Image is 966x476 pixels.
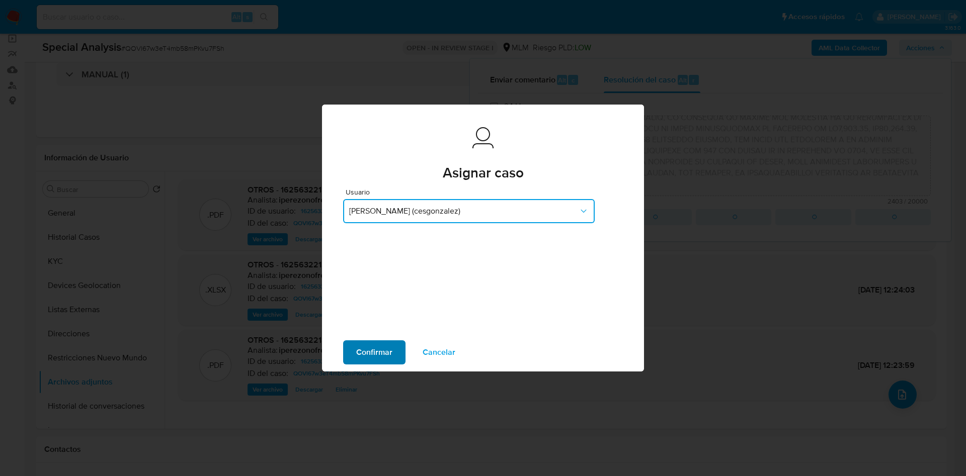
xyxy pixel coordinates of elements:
button: [PERSON_NAME] (cesgonzalez) [343,199,595,223]
span: Cancelar [423,341,455,363]
button: Confirmar [343,340,406,364]
span: [PERSON_NAME] (cesgonzalez) [349,206,579,216]
button: Cancelar [410,340,468,364]
span: Confirmar [356,341,392,363]
span: Asignar caso [443,166,524,180]
span: Usuario [346,188,597,196]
